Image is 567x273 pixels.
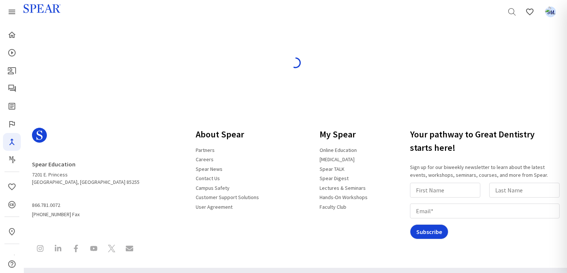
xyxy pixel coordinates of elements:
a: Spear Education on X [103,240,120,259]
a: Navigator Pro [3,133,21,151]
a: Spear Education on LinkedIn [50,240,66,259]
a: Search [503,3,521,21]
h3: About Spear [191,125,263,144]
p: Sign up for our biweekly newsletter to learn about the latest events, workshops, seminars, course... [410,163,563,179]
a: Campus Safety [191,182,234,194]
a: Careers [191,153,218,166]
a: Faculty Club Elite [3,115,21,133]
a: Online Education [315,144,361,156]
a: Spear Products [3,3,21,21]
a: Favorites [542,3,560,21]
a: Home [3,26,21,44]
img: spinner-blue.svg [289,57,301,69]
a: Patient Education [3,62,21,79]
a: Courses [3,44,21,62]
a: Spear Digest [3,97,21,115]
address: 7201 E. Princess [GEOGRAPHIC_DATA], [GEOGRAPHIC_DATA] 85255 [32,157,140,186]
input: Last Name [489,183,560,198]
a: Favorites [521,3,539,21]
a: Spear Education [32,157,80,171]
img: ... [545,6,556,17]
a: Spear Talk [3,79,21,97]
a: Spear Education on YouTube [86,240,102,259]
a: [MEDICAL_DATA] [315,153,359,166]
a: CE Credits [3,196,21,214]
a: Spear News [191,163,227,175]
h3: My Spear [315,125,372,144]
span: [PHONE_NUMBER] Fax [32,199,140,218]
a: My Study Club [3,250,21,268]
a: Spear Education on Facebook [68,240,84,259]
input: Subscribe [410,224,448,239]
a: Contact Us [191,172,224,185]
a: Faculty Club [315,201,351,213]
input: Email* [410,204,560,218]
a: Hands-On Workshops [315,191,372,204]
a: Spear Education on Instagram [32,240,48,259]
a: In-Person & Virtual [3,223,21,241]
h3: Your pathway to Great Dentistry starts here! [410,125,563,157]
a: Partners [191,144,219,156]
a: Customer Support Solutions [191,191,263,204]
a: Masters Program [3,151,21,169]
a: 866.781.0072 [32,199,65,212]
a: Spear Digest [315,172,353,185]
input: First Name [410,183,480,198]
a: Favorites [3,178,21,196]
a: User Agreement [191,201,237,213]
a: Help [3,255,21,273]
a: Spear Logo [32,125,140,152]
a: Lectures & Seminars [315,182,370,194]
a: Spear TALK [315,163,349,175]
svg: Spear Logo [32,128,47,143]
a: Contact Spear Education [121,240,138,259]
h4: Loading [37,46,554,53]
